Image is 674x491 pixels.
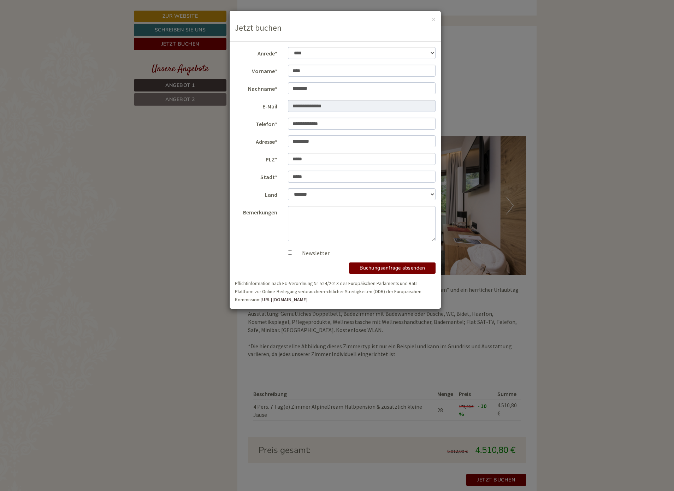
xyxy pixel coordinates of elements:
button: Buchungsanfrage absenden [349,262,436,274]
h3: Jetzt buchen [235,23,436,32]
div: Guten Tag, wie können wir Ihnen helfen? [5,19,112,41]
label: Vorname* [230,65,283,75]
small: 09:02 [11,34,109,39]
div: [GEOGRAPHIC_DATA] [11,20,109,26]
div: [DATE] [126,5,152,17]
a: [URL][DOMAIN_NAME] [260,297,308,303]
label: Telefon* [230,118,283,128]
button: Senden [236,186,278,199]
label: Adresse* [230,135,283,146]
label: Newsletter [295,249,330,257]
small: Pflichtinformation nach EU-Verordnung Nr. 524/2013 des Europäischen Parlaments und Rats Plattform... [235,280,421,303]
label: Land [230,188,283,199]
label: Nachname* [230,82,283,93]
label: Anrede* [230,47,283,58]
button: × [432,16,436,23]
label: Stadt* [230,171,283,181]
label: Bemerkungen [230,206,283,217]
label: E-Mail [230,100,283,111]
